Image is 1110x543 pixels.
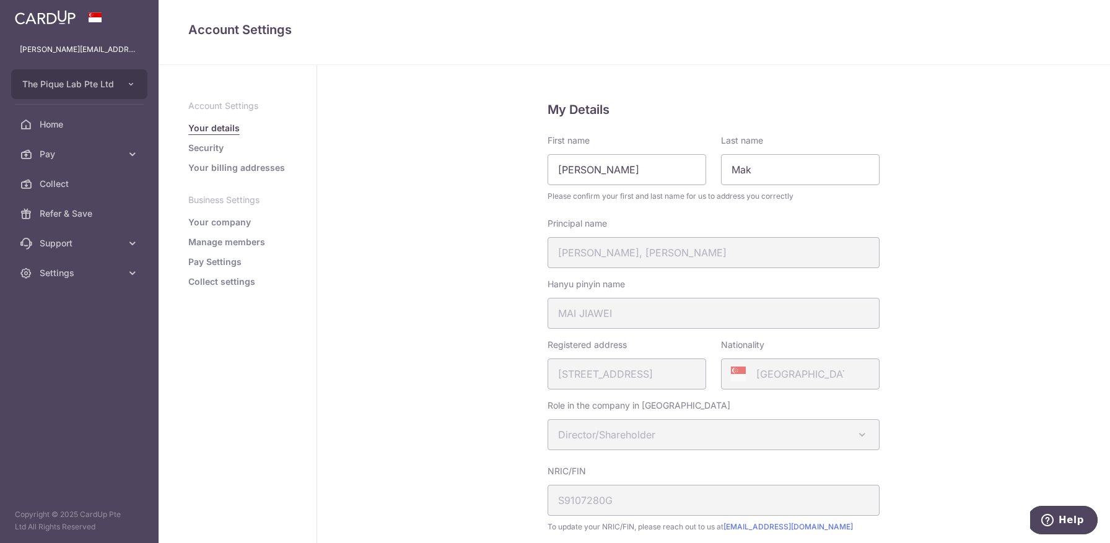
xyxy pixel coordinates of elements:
[548,278,625,290] label: Hanyu pinyin name
[188,162,285,174] a: Your billing addresses
[188,276,255,288] a: Collect settings
[40,237,121,250] span: Support
[721,339,764,351] label: Nationality
[721,134,763,147] label: Last name
[40,267,121,279] span: Settings
[20,43,139,56] p: [PERSON_NAME][EMAIL_ADDRESS][DOMAIN_NAME]
[548,100,880,119] h5: My Details
[15,10,76,25] img: CardUp
[188,142,224,154] a: Security
[188,20,1080,40] h4: Account Settings
[548,465,586,477] label: NRIC/FIN
[188,100,287,112] p: Account Settings
[548,339,627,351] label: Registered address
[188,216,251,228] a: Your company
[723,522,853,531] a: [EMAIL_ADDRESS][DOMAIN_NAME]
[548,217,607,230] label: Principal name
[40,118,121,131] span: Home
[11,69,147,99] button: The Pique Lab Pte Ltd
[40,148,121,160] span: Pay
[548,190,880,202] span: Please confirm your first and last name for us to address you correctly
[188,256,242,268] a: Pay Settings
[548,521,880,533] span: To update your NRIC/FIN, please reach out to us at
[548,134,590,147] label: First name
[188,194,287,206] p: Business Settings
[40,207,121,220] span: Refer & Save
[28,9,54,20] span: Help
[188,236,265,248] a: Manage members
[548,399,730,412] label: Role in the company in [GEOGRAPHIC_DATA]
[40,178,121,190] span: Collect
[22,78,114,90] span: The Pique Lab Pte Ltd
[721,154,880,185] input: Last name
[548,154,706,185] input: First name
[188,122,240,134] a: Your details
[548,420,879,450] span: Director/Shareholder
[1030,506,1098,537] iframe: Opens a widget where you can find more information
[548,419,880,450] span: Director/Shareholder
